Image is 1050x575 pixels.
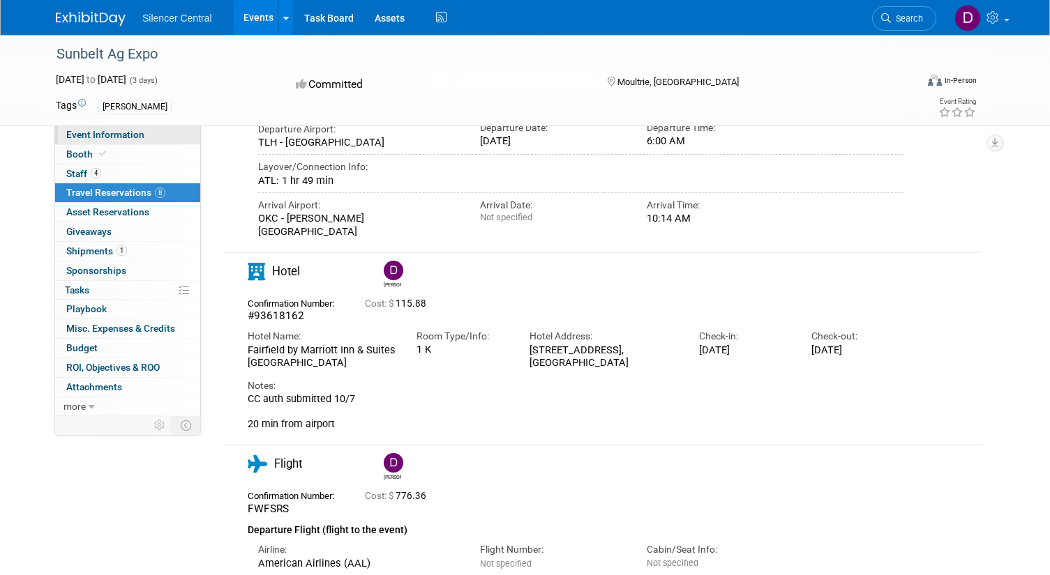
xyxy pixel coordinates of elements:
[380,453,405,481] div: Dean Woods
[841,72,977,93] div: Event Format
[66,168,101,179] span: Staff
[55,378,200,397] a: Attachments
[66,129,144,140] span: Event Information
[258,212,459,238] div: OKC - [PERSON_NAME][GEOGRAPHIC_DATA]
[647,121,793,135] div: Departure Time:
[248,516,903,538] div: Departure Flight (flight to the event)
[699,344,791,356] div: [DATE]
[66,362,160,373] span: ROI, Objectives & ROO
[66,245,127,256] span: Shipments
[55,300,200,319] a: Playbook
[480,121,626,135] div: Departure Date:
[872,6,936,31] a: Search
[954,5,981,31] img: Dean Woods
[258,136,459,148] div: TLH - [GEOGRAPHIC_DATA]
[647,199,793,212] div: Arrival Time:
[365,298,432,309] span: 115.88
[258,174,903,187] div: ATL: 1 hr 49 min
[365,298,396,309] span: Cost: $
[172,416,201,434] td: Toggle Event Tabs
[928,75,942,86] img: Format-Inperson.png
[258,543,459,556] div: Airline:
[55,261,200,280] a: Sponsorships
[56,74,126,85] span: [DATE] [DATE]
[66,148,109,160] span: Booth
[55,145,200,164] a: Booth
[248,486,344,502] div: Confirmation Number:
[66,206,149,217] span: Asset Reservations
[647,135,793,147] div: 6:00 AM
[699,330,791,343] div: Check-in:
[148,416,172,434] td: Personalize Event Tab Strip
[66,323,175,334] span: Misc. Expenses & Credits
[480,212,626,223] div: Not specified
[52,42,899,67] div: Sunbelt Ag Expo
[384,261,403,280] img: Dean Woods
[480,199,626,212] div: Arrival Date:
[66,226,112,237] span: Giveaways
[248,330,396,343] div: Hotel Name:
[530,330,677,343] div: Hotel Address:
[380,261,405,289] div: Dean Woods
[647,558,698,568] span: Not specified
[66,303,107,314] span: Playbook
[938,98,976,105] div: Event Rating
[55,319,200,338] a: Misc. Expenses & Credits
[365,491,396,501] span: Cost: $
[384,453,403,473] img: Dean Woods
[55,222,200,241] a: Giveaways
[272,264,300,278] span: Hotel
[117,245,127,256] span: 1
[55,242,200,261] a: Shipments1
[99,150,106,158] i: Booth reservation complete
[84,74,98,85] span: to
[248,263,265,280] i: Hotel
[55,125,200,144] a: Event Information
[55,358,200,377] a: ROI, Objectives & ROO
[128,76,158,85] span: (3 days)
[155,187,165,198] span: 8
[66,381,122,392] span: Attachments
[417,330,509,343] div: Room Type/Info:
[55,281,200,300] a: Tasks
[248,393,903,431] div: CC auth submitted 10/7 20 min from airport
[55,183,200,202] a: Travel Reservations8
[417,344,509,356] div: 1 K
[258,123,459,136] div: Departure Airport:
[647,212,793,224] div: 10:14 AM
[63,401,86,412] span: more
[292,72,585,97] div: Committed
[811,330,903,343] div: Check-out:
[365,491,432,501] span: 776.36
[944,75,977,86] div: In-Person
[384,280,401,289] div: Dean Woods
[258,160,903,174] div: Layover/Connection Info:
[258,199,459,212] div: Arrival Airport:
[66,342,98,353] span: Budget
[480,558,532,569] span: Not specified
[98,100,172,114] div: [PERSON_NAME]
[248,344,396,369] div: Fairfield by Marriott Inn & Suites [GEOGRAPHIC_DATA]
[248,309,304,322] span: #93618162
[248,503,289,515] span: FWFSRS
[274,457,302,470] span: Flight
[66,187,165,198] span: Travel Reservations
[248,455,267,473] i: Flight
[384,473,401,481] div: Dean Woods
[66,265,126,276] span: Sponsorships
[258,557,459,569] div: American Airlines (AAL)
[56,98,86,114] td: Tags
[248,294,344,309] div: Confirmation Number:
[65,284,89,296] span: Tasks
[55,203,200,222] a: Asset Reservations
[55,164,200,183] a: Staff4
[811,344,903,356] div: [DATE]
[55,339,200,358] a: Budget
[248,379,903,392] div: Notes:
[480,135,626,147] div: [DATE]
[91,168,101,178] span: 4
[480,543,626,556] div: Flight Number:
[647,543,793,556] div: Cabin/Seat Info:
[55,397,200,416] a: more
[617,77,739,87] span: Moultrie, [GEOGRAPHIC_DATA]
